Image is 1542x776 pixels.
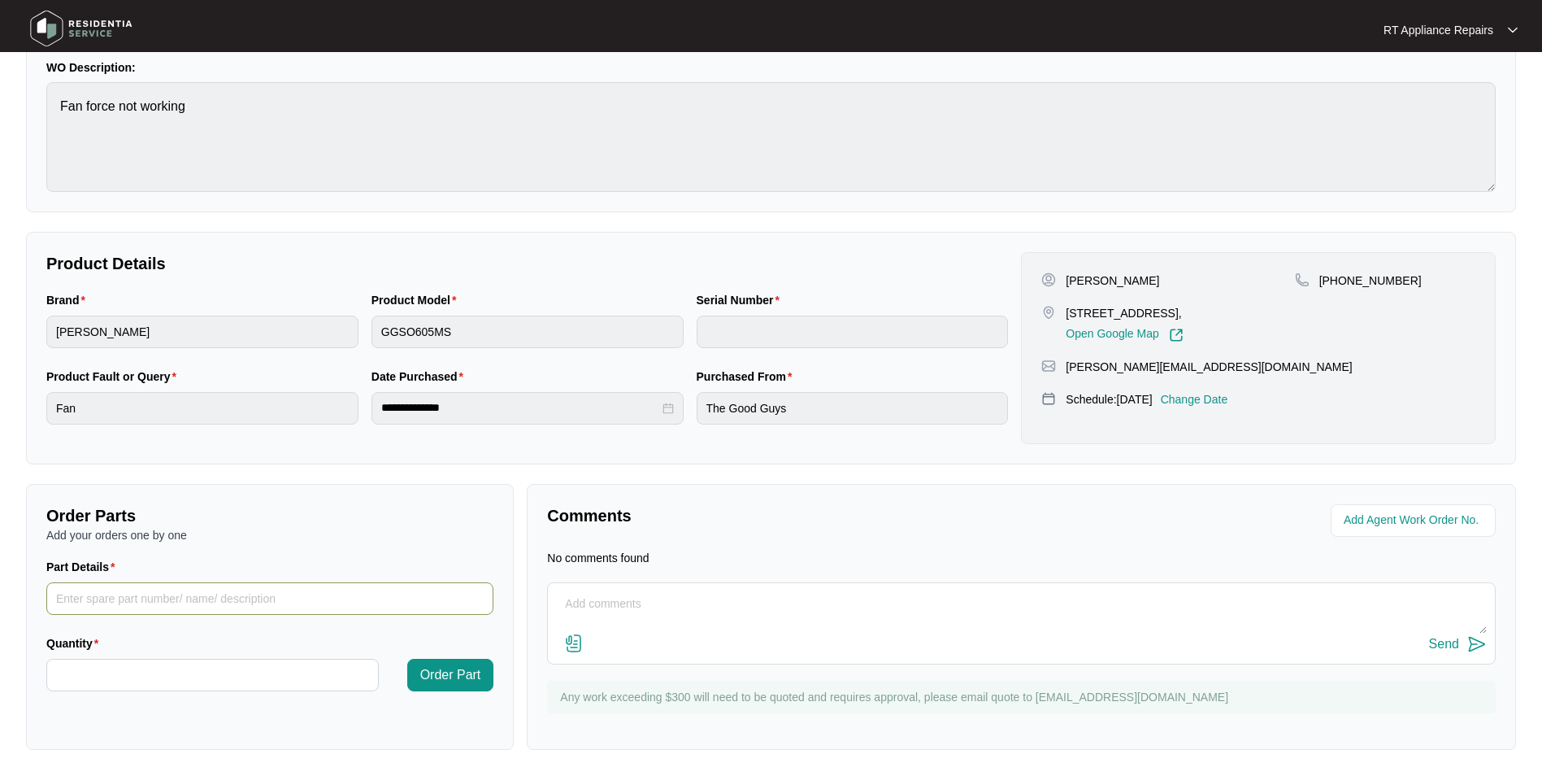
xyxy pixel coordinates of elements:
p: Change Date [1161,391,1228,408]
input: Purchased From [697,392,1009,425]
img: send-icon.svg [1467,634,1487,654]
img: Link-External [1169,328,1184,342]
input: Add Agent Work Order No. [1344,511,1486,530]
p: [PERSON_NAME] [1066,272,1159,289]
p: RT Appliance Repairs [1383,22,1493,38]
p: [PERSON_NAME][EMAIL_ADDRESS][DOMAIN_NAME] [1066,359,1352,375]
input: Product Fault or Query [46,392,358,425]
p: Schedule: [DATE] [1066,391,1152,408]
img: user-pin [1041,272,1056,287]
p: Add your orders one by one [46,527,493,543]
textarea: Fan force not working [46,82,1496,192]
label: Product Fault or Query [46,368,183,385]
label: Part Details [46,559,122,575]
img: dropdown arrow [1508,26,1518,34]
p: Order Parts [46,504,493,527]
img: map-pin [1041,305,1056,320]
button: Order Part [407,659,494,691]
label: Quantity [46,635,105,652]
button: Send [1429,634,1487,656]
img: map-pin [1041,359,1056,373]
input: Product Model [371,316,684,348]
p: No comments found [547,550,649,566]
label: Product Model [371,292,463,308]
label: Brand [46,292,92,308]
img: map-pin [1041,391,1056,406]
label: Purchased From [697,368,799,385]
span: Order Part [420,665,481,685]
img: map-pin [1295,272,1310,287]
p: Comments [547,504,1010,527]
p: WO Description: [46,59,1496,76]
input: Serial Number [697,316,1009,348]
p: [STREET_ADDRESS], [1066,305,1183,321]
input: Brand [46,316,358,348]
label: Date Purchased [371,368,470,385]
p: Any work exceeding $300 will need to be quoted and requires approval, please email quote to [EMAI... [560,689,1488,705]
input: Part Details [46,582,493,615]
div: Send [1429,637,1459,652]
img: file-attachment-doc.svg [564,634,584,653]
input: Date Purchased [381,399,659,416]
input: Quantity [47,660,378,691]
label: Serial Number [697,292,786,308]
img: residentia service logo [24,4,138,53]
a: Open Google Map [1066,328,1183,342]
p: Product Details [46,252,1008,275]
p: [PHONE_NUMBER] [1319,272,1422,289]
